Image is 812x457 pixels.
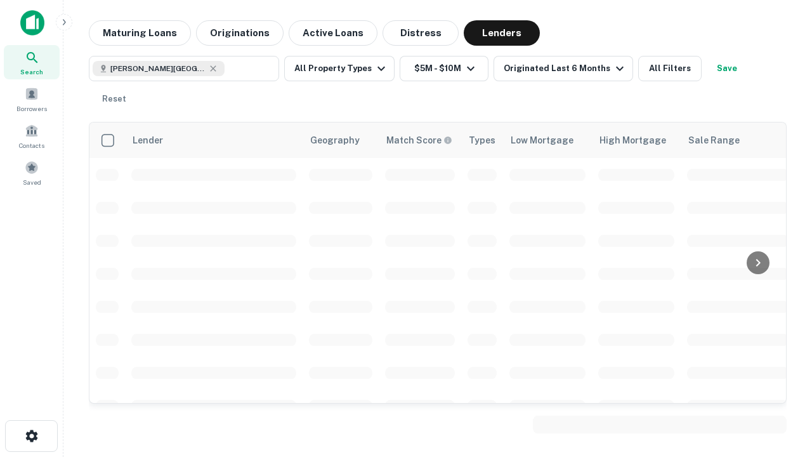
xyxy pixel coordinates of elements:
span: Saved [23,177,41,187]
button: Originated Last 6 Months [494,56,633,81]
img: capitalize-icon.png [20,10,44,36]
span: Search [20,67,43,77]
a: Saved [4,156,60,190]
a: Search [4,45,60,79]
button: Reset [94,86,134,112]
a: Contacts [4,119,60,153]
span: [PERSON_NAME][GEOGRAPHIC_DATA], [GEOGRAPHIC_DATA] [110,63,206,74]
th: Geography [303,123,379,158]
a: Borrowers [4,82,60,116]
span: Borrowers [16,103,47,114]
th: Sale Range [681,123,795,158]
div: Low Mortgage [511,133,573,148]
div: Capitalize uses an advanced AI algorithm to match your search with the best lender. The match sco... [386,133,452,147]
button: Save your search to get updates of matches that match your search criteria. [707,56,747,81]
button: $5M - $10M [400,56,488,81]
button: Lenders [464,20,540,46]
button: All Filters [638,56,702,81]
th: Capitalize uses an advanced AI algorithm to match your search with the best lender. The match sco... [379,123,461,158]
th: High Mortgage [592,123,681,158]
th: Lender [125,123,303,158]
div: Originated Last 6 Months [504,61,627,76]
iframe: Chat Widget [749,315,812,376]
th: Low Mortgage [503,123,592,158]
th: Types [461,123,503,158]
span: Contacts [19,140,44,150]
div: Lender [133,133,163,148]
div: Types [469,133,495,148]
h6: Match Score [386,133,450,147]
div: Sale Range [688,133,740,148]
button: Maturing Loans [89,20,191,46]
div: Geography [310,133,360,148]
button: Active Loans [289,20,377,46]
button: All Property Types [284,56,395,81]
div: High Mortgage [599,133,666,148]
button: Distress [383,20,459,46]
button: Originations [196,20,284,46]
